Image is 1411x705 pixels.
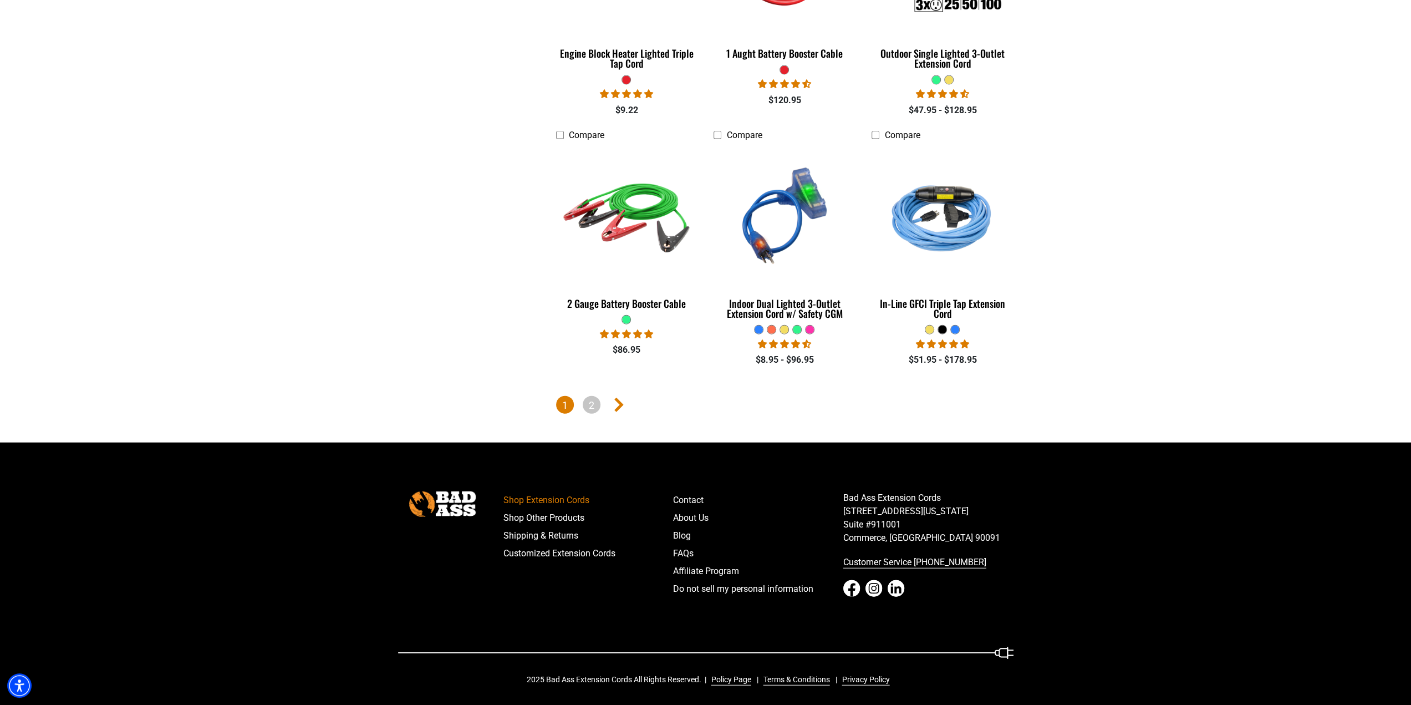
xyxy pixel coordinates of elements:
[556,396,574,414] span: Page 1
[872,146,1013,325] a: Light Blue In-Line GFCI Triple Tap Extension Cord
[838,674,890,686] a: Privacy Policy
[714,94,855,107] div: $120.95
[673,527,843,545] a: Blog
[843,491,1013,545] p: Bad Ass Extension Cords [STREET_ADDRESS][US_STATE] Suite #911001 Commerce, [GEOGRAPHIC_DATA] 90091
[714,298,855,318] div: Indoor Dual Lighted 3-Outlet Extension Cord w/ Safety CGM
[872,353,1013,367] div: $51.95 - $178.95
[714,48,855,58] div: 1 Aught Battery Booster Cable
[503,509,674,527] a: Shop Other Products
[556,48,697,68] div: Engine Block Heater Lighted Triple Tap Cord
[527,674,898,686] div: 2025 Bad Ass Extension Cords All Rights Reserved.
[758,339,811,349] span: 4.33 stars
[503,491,674,509] a: Shop Extension Cords
[583,396,600,414] a: Page 2
[759,674,830,686] a: Terms & Conditions
[884,130,920,140] span: Compare
[7,673,32,698] div: Accessibility Menu
[872,48,1013,68] div: Outdoor Single Lighted 3-Outlet Extension Cord
[673,509,843,527] a: About Us
[556,298,697,308] div: 2 Gauge Battery Booster Cable
[873,152,1012,280] img: Light Blue
[872,104,1013,117] div: $47.95 - $128.95
[715,152,854,280] img: blue
[673,545,843,562] a: FAQs
[916,89,969,99] span: 4.64 stars
[503,527,674,545] a: Shipping & Returns
[557,152,696,280] img: green
[673,580,843,598] a: Do not sell my personal information
[758,79,811,89] span: 4.50 stars
[556,396,1013,416] nav: Pagination
[843,580,860,597] a: Facebook - open in a new tab
[888,580,904,597] a: LinkedIn - open in a new tab
[503,545,674,562] a: Customized Extension Cords
[726,130,762,140] span: Compare
[865,580,882,597] a: Instagram - open in a new tab
[600,89,653,99] span: 5.00 stars
[556,104,697,117] div: $9.22
[673,562,843,580] a: Affiliate Program
[707,674,751,686] a: Policy Page
[843,554,1013,571] a: call 833-674-1699
[673,491,843,509] a: Contact
[714,353,855,367] div: $8.95 - $96.95
[409,491,476,516] img: Bad Ass Extension Cords
[556,343,697,357] div: $86.95
[916,339,969,349] span: 5.00 stars
[569,130,604,140] span: Compare
[600,329,653,339] span: 5.00 stars
[714,146,855,325] a: blue Indoor Dual Lighted 3-Outlet Extension Cord w/ Safety CGM
[609,396,627,414] a: Next page
[556,146,697,315] a: green 2 Gauge Battery Booster Cable
[872,298,1013,318] div: In-Line GFCI Triple Tap Extension Cord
